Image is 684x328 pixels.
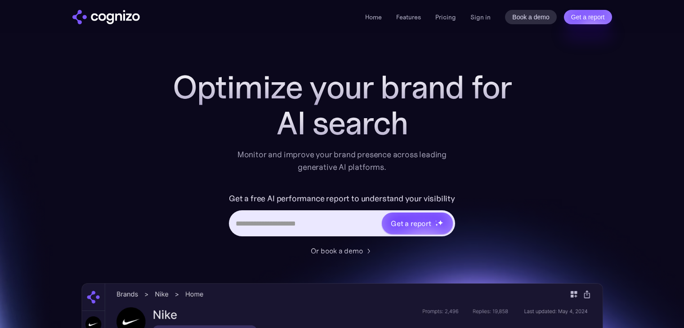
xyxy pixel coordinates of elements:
h1: Optimize your brand for [162,69,522,105]
img: star [435,223,438,226]
a: Get a reportstarstarstar [381,212,454,235]
a: Pricing [435,13,456,21]
label: Get a free AI performance report to understand your visibility [229,191,455,206]
a: home [72,10,140,24]
div: Or book a demo [311,245,363,256]
img: cognizo logo [72,10,140,24]
div: Get a report [391,218,431,229]
div: AI search [162,105,522,141]
a: Sign in [470,12,491,22]
img: star [438,220,443,226]
a: Home [365,13,382,21]
a: Features [396,13,421,21]
div: Monitor and improve your brand presence across leading generative AI platforms. [232,148,453,173]
a: Or book a demo [311,245,374,256]
img: star [435,220,437,222]
form: Hero URL Input Form [229,191,455,241]
a: Get a report [564,10,612,24]
a: Book a demo [505,10,557,24]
